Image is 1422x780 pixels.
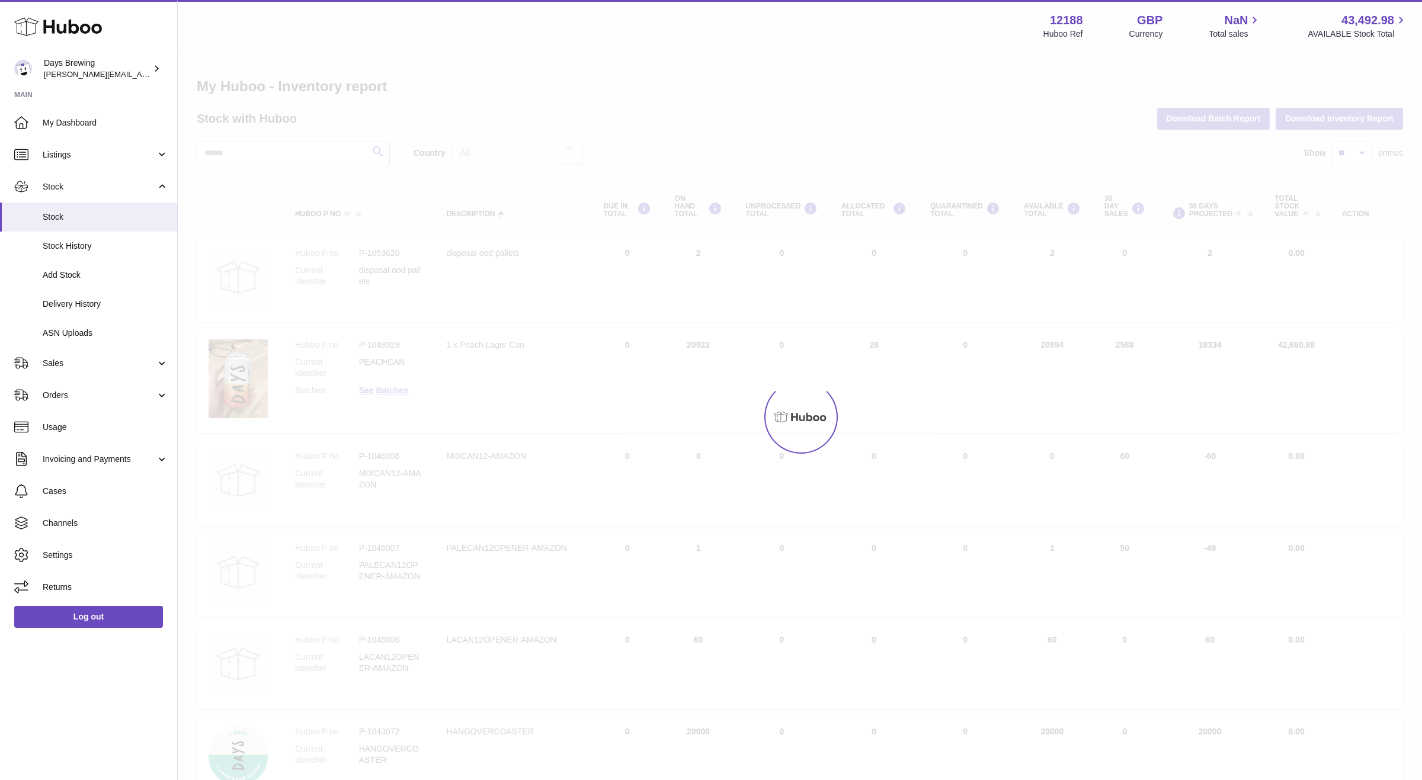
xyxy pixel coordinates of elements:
div: Huboo Ref [1043,28,1083,40]
span: ASN Uploads [43,328,168,339]
span: NaN [1224,12,1248,28]
span: My Dashboard [43,117,168,129]
a: NaN Total sales [1209,12,1261,40]
span: Delivery History [43,298,168,310]
span: [PERSON_NAME][EMAIL_ADDRESS][DOMAIN_NAME] [44,69,238,79]
span: Usage [43,422,168,433]
span: Stock [43,181,156,192]
span: Invoicing and Payments [43,454,156,465]
span: Settings [43,550,168,561]
img: greg@daysbrewing.com [14,60,32,78]
a: 43,492.98 AVAILABLE Stock Total [1308,12,1408,40]
span: Channels [43,518,168,529]
span: Returns [43,582,168,593]
span: Cases [43,486,168,497]
a: Log out [14,606,163,627]
span: Listings [43,149,156,161]
span: Add Stock [43,269,168,281]
span: Orders [43,390,156,401]
span: Total sales [1209,28,1261,40]
span: Sales [43,358,156,369]
div: Currency [1129,28,1163,40]
div: Days Brewing [44,57,150,80]
span: 43,492.98 [1341,12,1394,28]
span: Stock History [43,240,168,252]
strong: GBP [1137,12,1162,28]
strong: 12188 [1050,12,1083,28]
span: AVAILABLE Stock Total [1308,28,1408,40]
span: Stock [43,211,168,223]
